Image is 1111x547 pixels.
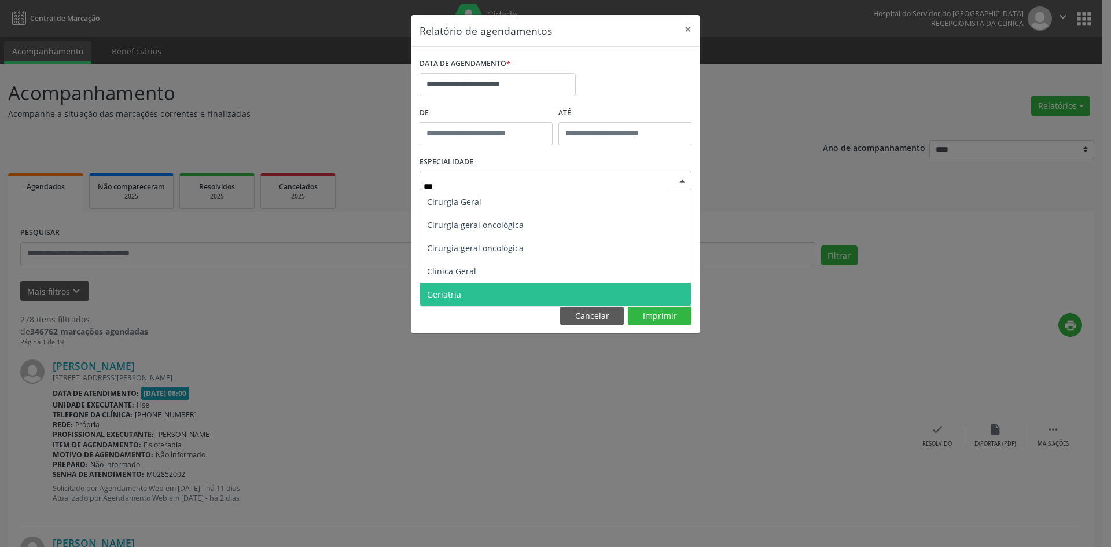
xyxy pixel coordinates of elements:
span: Cirurgia geral oncológica [427,243,524,254]
button: Close [676,15,700,43]
label: DATA DE AGENDAMENTO [420,55,510,73]
span: Geriatria [427,289,461,300]
label: De [420,104,553,122]
button: Cancelar [560,306,624,326]
span: Clinica Geral [427,266,476,277]
span: Cirurgia geral oncológica [427,219,524,230]
label: ATÉ [558,104,691,122]
button: Imprimir [628,306,691,326]
label: ESPECIALIDADE [420,153,473,171]
span: Cirurgia Geral [427,196,481,207]
h5: Relatório de agendamentos [420,23,552,38]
